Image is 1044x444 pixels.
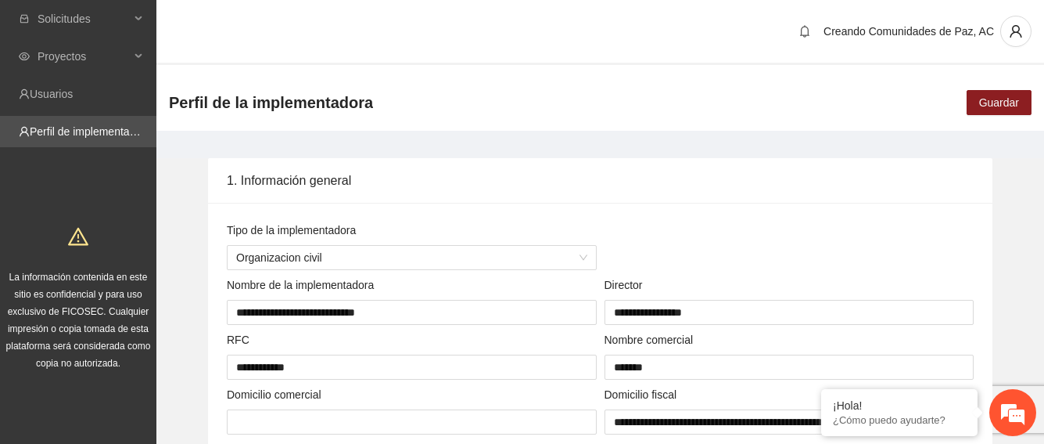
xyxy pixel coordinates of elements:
span: user [1001,24,1031,38]
label: Tipo de la implementadora [227,222,356,239]
span: Creando Comunidades de Paz, AC [823,25,994,38]
div: 1. Información general [227,158,974,203]
label: Director [605,276,643,294]
span: Organizacion civil [236,246,587,269]
a: Usuarios [30,88,73,100]
span: inbox [19,13,30,24]
p: ¿Cómo puedo ayudarte? [833,414,966,426]
span: bell [793,25,816,38]
label: Nombre de la implementadora [227,276,374,294]
label: Domicilio fiscal [605,386,677,403]
button: bell [792,19,817,44]
div: ¡Hola! [833,399,966,412]
span: Solicitudes [38,3,130,34]
button: user [1000,16,1031,47]
button: Guardar [967,90,1031,115]
label: Nombre comercial [605,331,694,348]
a: Perfil de implementadora [30,125,152,138]
span: eye [19,51,30,62]
span: Perfil de la implementadora [169,90,373,115]
span: Guardar [979,94,1019,111]
span: warning [68,226,88,247]
span: Proyectos [38,41,130,72]
span: La información contenida en este sitio es confidencial y para uso exclusivo de FICOSEC. Cualquier... [6,272,151,369]
label: Domicilio comercial [227,386,321,403]
label: RFC [227,331,249,348]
